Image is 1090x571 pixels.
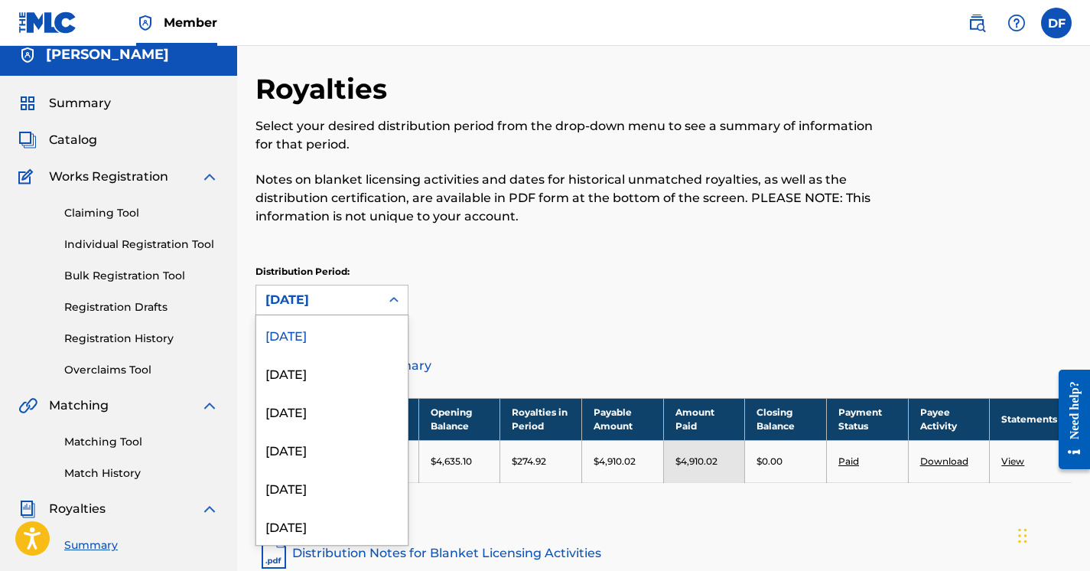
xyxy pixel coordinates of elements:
img: Works Registration [18,168,38,186]
a: SummarySummary [18,94,111,113]
iframe: Resource Center [1047,357,1090,481]
img: expand [200,500,219,518]
div: Help [1001,8,1032,38]
img: expand [200,168,219,186]
span: Summary [49,94,111,113]
a: Match History [64,465,219,481]
a: Public Search [961,8,992,38]
div: [DATE] [256,354,408,392]
img: Accounts [18,46,37,64]
a: Download [920,455,968,467]
div: [DATE] [256,468,408,507]
p: $4,635.10 [431,455,472,468]
p: Distribution Period: [255,265,408,279]
img: Summary [18,94,37,113]
a: Summary [64,537,219,553]
th: Statements [990,398,1072,440]
img: expand [200,396,219,415]
th: Closing Balance [745,398,827,440]
p: Notes on blanket licensing activities and dates for historical unmatched royalties, as well as th... [255,171,884,226]
p: Select your desired distribution period from the drop-down menu to see a summary of information f... [255,117,884,154]
span: Works Registration [49,168,168,186]
th: Opening Balance [418,398,500,440]
a: Overclaims Tool [64,362,219,378]
img: Top Rightsholder [136,14,155,32]
div: [DATE] [265,291,371,309]
a: Paid [838,455,859,467]
th: Payee Activity [908,398,990,440]
span: Matching [49,396,109,415]
th: Royalties in Period [500,398,582,440]
span: Member [164,14,217,31]
a: CatalogCatalog [18,131,97,149]
a: Claiming Tool [64,205,219,221]
div: User Menu [1041,8,1072,38]
p: $274.92 [512,455,546,468]
a: Registration History [64,331,219,347]
h5: Davion Farris [46,46,169,64]
div: [DATE] [256,507,408,545]
a: Individual Registration Tool [64,237,219,253]
div: [DATE] [256,392,408,430]
img: MLC Logo [18,11,77,34]
p: $4,910.02 [594,455,636,468]
a: Distribution Summary [255,347,1072,384]
h2: Royalties [255,72,395,106]
th: Payment Status [826,398,908,440]
img: help [1007,14,1026,32]
img: Matching [18,396,37,415]
th: Amount Paid [663,398,745,440]
img: search [968,14,986,32]
span: Catalog [49,131,97,149]
a: Matching Tool [64,434,219,450]
p: $0.00 [756,455,783,468]
th: Payable Amount [582,398,664,440]
a: Bulk Registration Tool [64,268,219,284]
span: Royalties [49,500,106,518]
a: Registration Drafts [64,299,219,315]
div: [DATE] [256,315,408,354]
iframe: Chat Widget [1014,498,1090,571]
div: Drag [1018,513,1027,559]
a: View [1001,455,1024,467]
p: $4,910.02 [675,455,717,468]
img: Catalog [18,131,37,149]
img: Royalties [18,500,37,518]
div: [DATE] [256,430,408,468]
